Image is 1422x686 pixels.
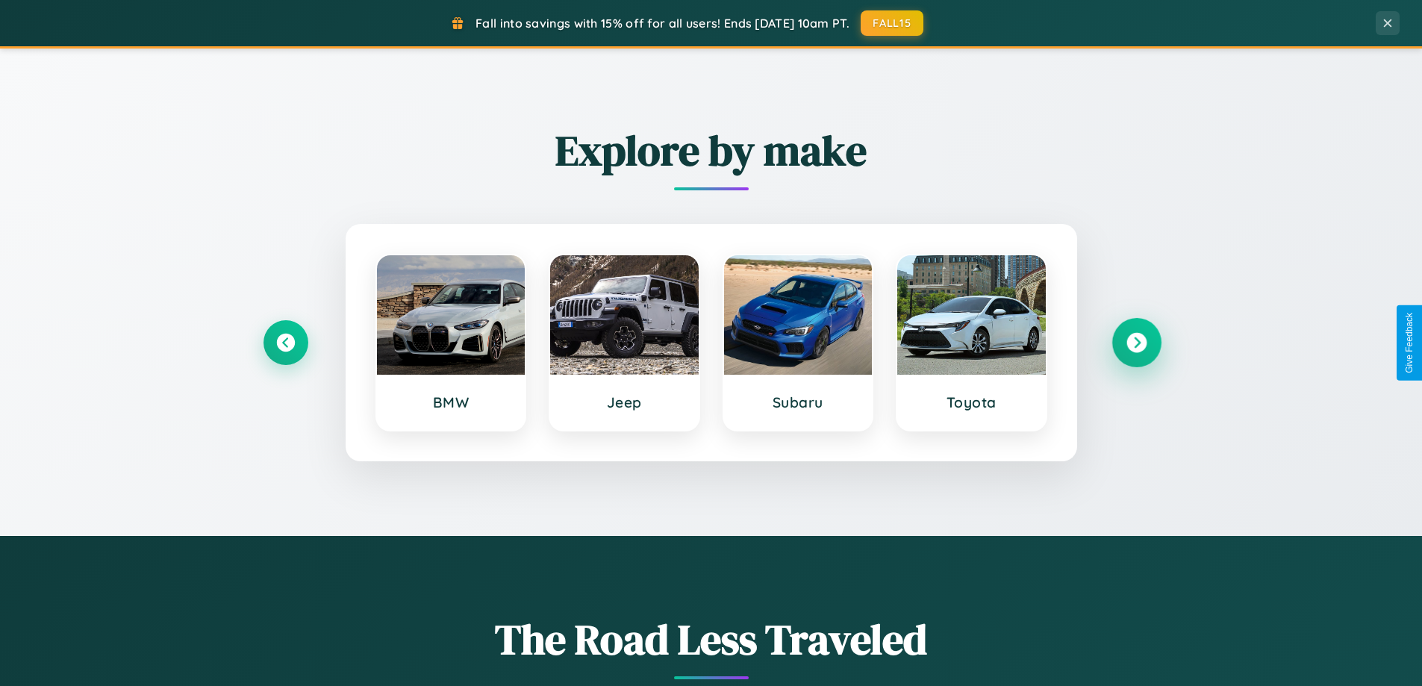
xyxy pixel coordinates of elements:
[475,16,849,31] span: Fall into savings with 15% off for all users! Ends [DATE] 10am PT.
[263,611,1159,668] h1: The Road Less Traveled
[263,122,1159,179] h2: Explore by make
[861,10,923,36] button: FALL15
[392,393,511,411] h3: BMW
[1404,313,1415,373] div: Give Feedback
[912,393,1031,411] h3: Toyota
[739,393,858,411] h3: Subaru
[565,393,684,411] h3: Jeep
